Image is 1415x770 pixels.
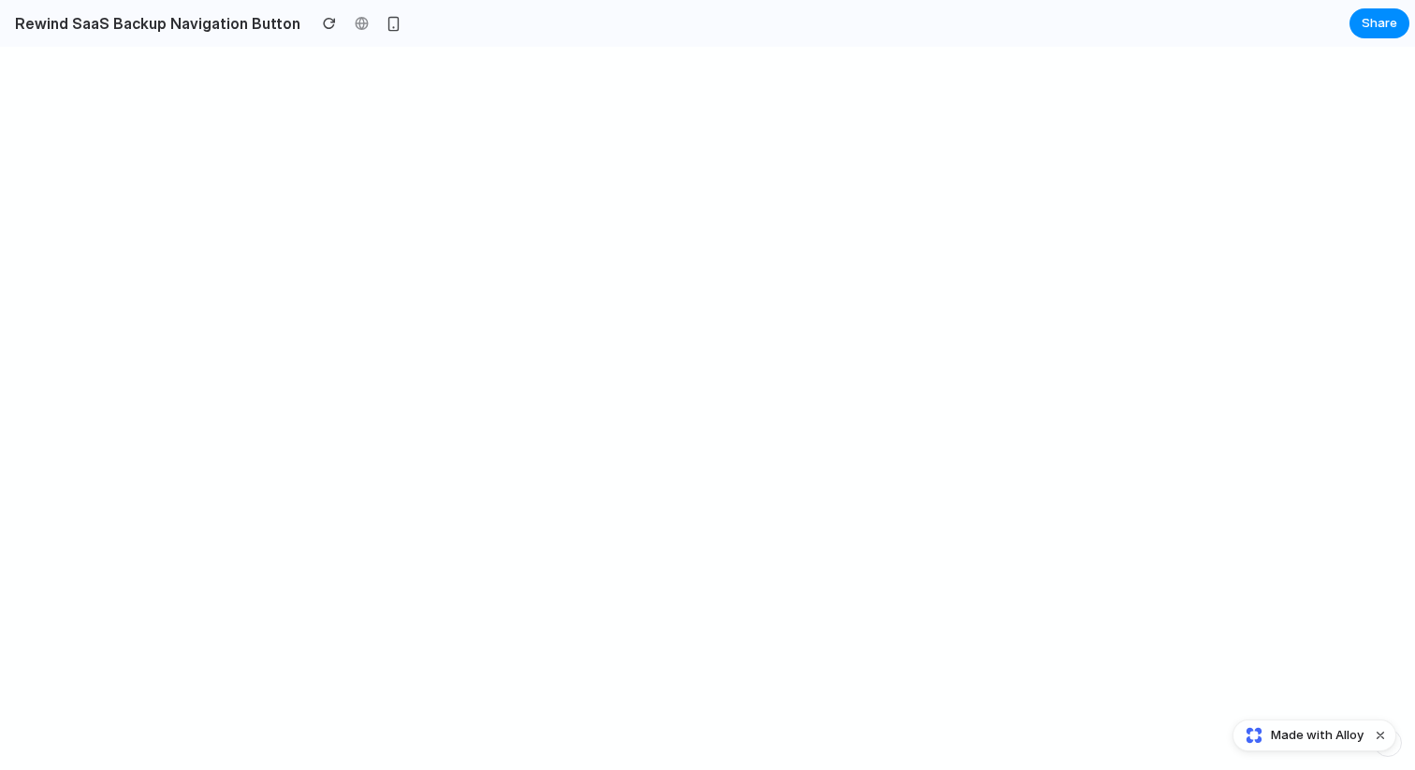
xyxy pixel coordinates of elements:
[1362,14,1397,33] span: Share
[7,12,300,35] h2: Rewind SaaS Backup Navigation Button
[1271,726,1364,745] span: Made with Alloy
[1349,8,1409,38] button: Share
[1233,726,1365,745] a: Made with Alloy
[1369,724,1392,747] button: Dismiss watermark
